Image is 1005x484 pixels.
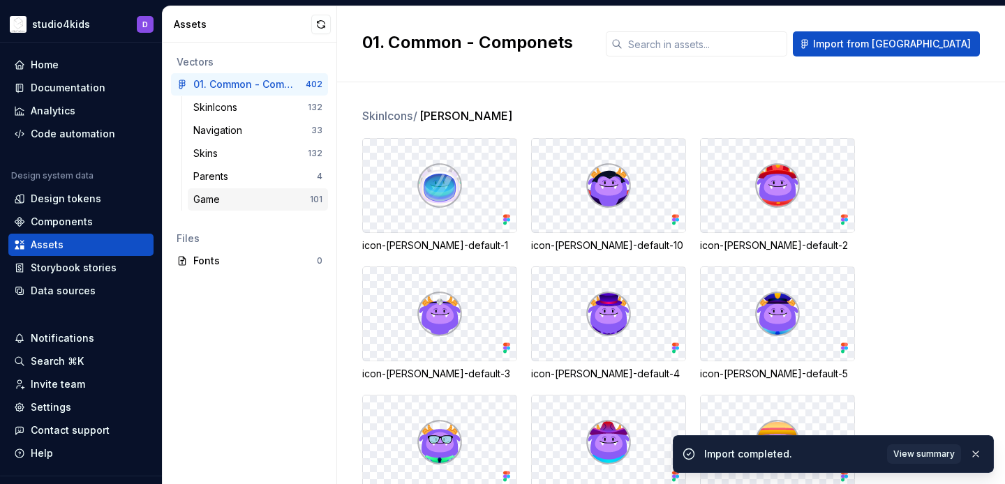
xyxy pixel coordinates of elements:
[306,79,322,90] div: 402
[31,81,105,95] div: Documentation
[8,100,154,122] a: Analytics
[362,31,589,54] h2: 01. Common - Componets
[11,170,94,181] div: Design system data
[704,447,879,461] div: Import completed.
[308,148,322,159] div: 132
[3,9,159,39] button: studio4kidsD
[8,257,154,279] a: Storybook stories
[8,350,154,372] button: Search ⌘K
[311,125,322,136] div: 33
[31,215,93,229] div: Components
[362,367,517,381] div: icon-[PERSON_NAME]-default-3
[8,373,154,395] a: Invite team
[193,77,297,91] div: 01. Common - Componets
[188,188,328,211] a: Game101
[8,123,154,145] a: Code automation
[193,192,225,206] div: Game
[188,142,328,165] a: Skins132
[8,396,154,418] a: Settings
[188,165,328,188] a: Parents4
[793,31,980,56] button: Import from [GEOGRAPHIC_DATA]
[362,107,418,124] span: SkinIcons
[193,100,243,114] div: SkinIcons
[8,327,154,349] button: Notifications
[8,77,154,99] a: Documentation
[193,146,223,160] div: Skins
[700,367,855,381] div: icon-[PERSON_NAME]-default-5
[193,254,317,268] div: Fonts
[31,331,94,345] div: Notifications
[700,239,855,252] div: icon-[PERSON_NAME]-default-2
[419,107,512,124] span: [PERSON_NAME]
[31,58,59,72] div: Home
[362,239,517,252] div: icon-[PERSON_NAME]-default-1
[31,104,75,118] div: Analytics
[31,423,110,437] div: Contact support
[177,232,322,245] div: Files
[31,284,96,298] div: Data sources
[31,354,84,368] div: Search ⌘K
[308,102,322,113] div: 132
[531,239,686,252] div: icon-[PERSON_NAME]-default-10
[188,96,328,119] a: SkinIcons132
[31,127,115,141] div: Code automation
[31,192,101,206] div: Design tokens
[188,119,328,142] a: Navigation33
[31,446,53,460] div: Help
[31,377,85,391] div: Invite team
[8,54,154,76] a: Home
[142,19,148,30] div: D
[8,188,154,210] a: Design tokens
[31,400,71,414] div: Settings
[317,255,322,266] div: 0
[531,367,686,381] div: icon-[PERSON_NAME]-default-4
[623,31,787,56] input: Search in assets...
[193,169,234,183] div: Parents
[177,55,322,69] div: Vectors
[8,280,154,302] a: Data sources
[193,123,248,137] div: Navigation
[10,16,27,33] img: f1dd3a2a-5342-4756-bcfa-e9eec4c7fc0d.png
[8,419,154,441] button: Contact support
[174,17,311,31] div: Assets
[893,448,955,460] span: View summary
[32,17,90,31] div: studio4kids
[317,171,322,182] div: 4
[171,250,328,272] a: Fonts0
[8,211,154,233] a: Components
[813,37,971,51] span: Import from [GEOGRAPHIC_DATA]
[8,442,154,464] button: Help
[171,73,328,96] a: 01. Common - Componets402
[31,238,64,252] div: Assets
[31,261,117,275] div: Storybook stories
[310,194,322,205] div: 101
[887,444,961,464] button: View summary
[8,234,154,256] a: Assets
[413,109,417,123] span: /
